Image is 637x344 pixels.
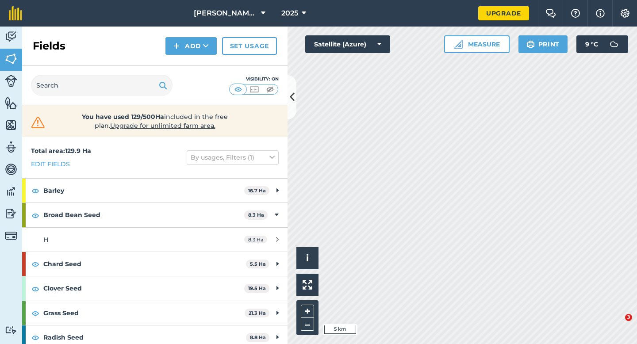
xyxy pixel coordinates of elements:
[43,236,48,244] span: H
[244,236,267,243] span: 8.3 Ha
[296,247,318,269] button: i
[165,37,217,55] button: Add
[110,122,215,130] span: Upgrade for unlimited farm area.
[478,6,529,20] a: Upgrade
[607,314,628,335] iframe: Intercom live chat
[187,150,279,164] button: By usages, Filters (1)
[249,310,266,316] strong: 21.3 Ha
[620,9,630,18] img: A cog icon
[444,35,510,53] button: Measure
[303,280,312,290] img: Four arrows, one pointing top left, one top right, one bottom right and the last bottom left
[31,75,173,96] input: Search
[596,8,605,19] img: svg+xml;base64,PHN2ZyB4bWxucz0iaHR0cDovL3d3dy53My5vcmcvMjAwMC9zdmciIHdpZHRoPSIxNyIgaGVpZ2h0PSIxNy...
[82,113,164,121] strong: You have used 129/500Ha
[29,112,280,130] a: You have used 129/500Haincluded in the free plan.Upgrade for unlimited farm area.
[5,185,17,198] img: svg+xml;base64,PD94bWwgdmVyc2lvbj0iMS4wIiBlbmNvZGluZz0idXRmLTgiPz4KPCEtLSBHZW5lcmF0b3I6IEFkb2JlIE...
[518,35,568,53] button: Print
[31,159,70,169] a: Edit fields
[526,39,535,50] img: svg+xml;base64,PHN2ZyB4bWxucz0iaHR0cDovL3d3dy53My5vcmcvMjAwMC9zdmciIHdpZHRoPSIxOSIgaGVpZ2h0PSIyNC...
[454,40,463,49] img: Ruler icon
[5,163,17,176] img: svg+xml;base64,PD94bWwgdmVyc2lvbj0iMS4wIiBlbmNvZGluZz0idXRmLTgiPz4KPCEtLSBHZW5lcmF0b3I6IEFkb2JlIE...
[5,75,17,87] img: svg+xml;base64,PD94bWwgdmVyc2lvbj0iMS4wIiBlbmNvZGluZz0idXRmLTgiPz4KPCEtLSBHZW5lcmF0b3I6IEFkb2JlIE...
[31,147,91,155] strong: Total area : 129.9 Ha
[605,35,623,53] img: svg+xml;base64,PD94bWwgdmVyc2lvbj0iMS4wIiBlbmNvZGluZz0idXRmLTgiPz4KPCEtLSBHZW5lcmF0b3I6IEFkb2JlIE...
[43,252,246,276] strong: Chard Seed
[305,35,390,53] button: Satellite (Azure)
[9,6,22,20] img: fieldmargin Logo
[576,35,628,53] button: 9 °C
[31,308,39,318] img: svg+xml;base64,PHN2ZyB4bWxucz0iaHR0cDovL3d3dy53My5vcmcvMjAwMC9zdmciIHdpZHRoPSIxOCIgaGVpZ2h0PSIyNC...
[250,261,266,267] strong: 5.5 Ha
[43,301,245,325] strong: Grass Seed
[5,96,17,110] img: svg+xml;base64,PHN2ZyB4bWxucz0iaHR0cDovL3d3dy53My5vcmcvMjAwMC9zdmciIHdpZHRoPSI1NiIgaGVpZ2h0PSI2MC...
[31,283,39,294] img: svg+xml;base64,PHN2ZyB4bWxucz0iaHR0cDovL3d3dy53My5vcmcvMjAwMC9zdmciIHdpZHRoPSIxOCIgaGVpZ2h0PSIyNC...
[43,179,244,203] strong: Barley
[31,185,39,196] img: svg+xml;base64,PHN2ZyB4bWxucz0iaHR0cDovL3d3dy53My5vcmcvMjAwMC9zdmciIHdpZHRoPSIxOCIgaGVpZ2h0PSIyNC...
[61,112,249,130] span: included in the free plan .
[43,203,244,227] strong: Broad Bean Seed
[250,334,266,340] strong: 8.8 Ha
[5,326,17,334] img: svg+xml;base64,PD94bWwgdmVyc2lvbj0iMS4wIiBlbmNvZGluZz0idXRmLTgiPz4KPCEtLSBHZW5lcmF0b3I6IEFkb2JlIE...
[22,203,288,227] div: Broad Bean Seed8.3 Ha
[306,252,309,264] span: i
[31,259,39,269] img: svg+xml;base64,PHN2ZyB4bWxucz0iaHR0cDovL3d3dy53My5vcmcvMjAwMC9zdmciIHdpZHRoPSIxOCIgaGVpZ2h0PSIyNC...
[22,252,288,276] div: Chard Seed5.5 Ha
[301,318,314,331] button: –
[22,228,288,252] a: H8.3 Ha
[194,8,257,19] span: [PERSON_NAME] & Sons
[33,39,65,53] h2: Fields
[5,141,17,154] img: svg+xml;base64,PD94bWwgdmVyc2lvbj0iMS4wIiBlbmNvZGluZz0idXRmLTgiPz4KPCEtLSBHZW5lcmF0b3I6IEFkb2JlIE...
[248,187,266,194] strong: 16.7 Ha
[281,8,298,19] span: 2025
[5,30,17,43] img: svg+xml;base64,PD94bWwgdmVyc2lvbj0iMS4wIiBlbmNvZGluZz0idXRmLTgiPz4KPCEtLSBHZW5lcmF0b3I6IEFkb2JlIE...
[31,332,39,343] img: svg+xml;base64,PHN2ZyB4bWxucz0iaHR0cDovL3d3dy53My5vcmcvMjAwMC9zdmciIHdpZHRoPSIxOCIgaGVpZ2h0PSIyNC...
[248,285,266,291] strong: 19.5 Ha
[5,229,17,242] img: svg+xml;base64,PD94bWwgdmVyc2lvbj0iMS4wIiBlbmNvZGluZz0idXRmLTgiPz4KPCEtLSBHZW5lcmF0b3I6IEFkb2JlIE...
[22,179,288,203] div: Barley16.7 Ha
[29,116,47,129] img: svg+xml;base64,PHN2ZyB4bWxucz0iaHR0cDovL3d3dy53My5vcmcvMjAwMC9zdmciIHdpZHRoPSIzMiIgaGVpZ2h0PSIzMC...
[5,52,17,65] img: svg+xml;base64,PHN2ZyB4bWxucz0iaHR0cDovL3d3dy53My5vcmcvMjAwMC9zdmciIHdpZHRoPSI1NiIgaGVpZ2h0PSI2MC...
[22,276,288,300] div: Clover Seed19.5 Ha
[5,207,17,220] img: svg+xml;base64,PD94bWwgdmVyc2lvbj0iMS4wIiBlbmNvZGluZz0idXRmLTgiPz4KPCEtLSBHZW5lcmF0b3I6IEFkb2JlIE...
[249,85,260,94] img: svg+xml;base64,PHN2ZyB4bWxucz0iaHR0cDovL3d3dy53My5vcmcvMjAwMC9zdmciIHdpZHRoPSI1MCIgaGVpZ2h0PSI0MC...
[5,118,17,132] img: svg+xml;base64,PHN2ZyB4bWxucz0iaHR0cDovL3d3dy53My5vcmcvMjAwMC9zdmciIHdpZHRoPSI1NiIgaGVpZ2h0PSI2MC...
[22,301,288,325] div: Grass Seed21.3 Ha
[265,85,276,94] img: svg+xml;base64,PHN2ZyB4bWxucz0iaHR0cDovL3d3dy53My5vcmcvMjAwMC9zdmciIHdpZHRoPSI1MCIgaGVpZ2h0PSI0MC...
[248,212,264,218] strong: 8.3 Ha
[159,80,167,91] img: svg+xml;base64,PHN2ZyB4bWxucz0iaHR0cDovL3d3dy53My5vcmcvMjAwMC9zdmciIHdpZHRoPSIxOSIgaGVpZ2h0PSIyNC...
[222,37,277,55] a: Set usage
[173,41,180,51] img: svg+xml;base64,PHN2ZyB4bWxucz0iaHR0cDovL3d3dy53My5vcmcvMjAwMC9zdmciIHdpZHRoPSIxNCIgaGVpZ2h0PSIyNC...
[233,85,244,94] img: svg+xml;base64,PHN2ZyB4bWxucz0iaHR0cDovL3d3dy53My5vcmcvMjAwMC9zdmciIHdpZHRoPSI1MCIgaGVpZ2h0PSI0MC...
[229,76,279,83] div: Visibility: On
[570,9,581,18] img: A question mark icon
[585,35,598,53] span: 9 ° C
[43,276,244,300] strong: Clover Seed
[31,210,39,221] img: svg+xml;base64,PHN2ZyB4bWxucz0iaHR0cDovL3d3dy53My5vcmcvMjAwMC9zdmciIHdpZHRoPSIxOCIgaGVpZ2h0PSIyNC...
[545,9,556,18] img: Two speech bubbles overlapping with the left bubble in the forefront
[301,305,314,318] button: +
[625,314,632,321] span: 3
